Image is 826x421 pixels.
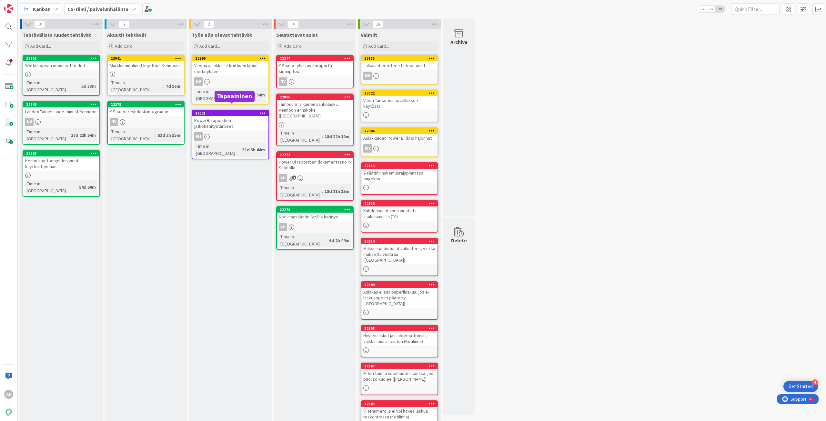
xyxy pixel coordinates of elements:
div: 22267 [23,151,99,156]
div: Hyvityslaskut jää lähtemättömiin, vaikka loisi aineiston (Kotilinna) [361,331,438,346]
a: 22272Power Bi raporttien dokumentaatio Y-SäätiölleAHTime in [GEOGRAPHIC_DATA]:18d 21h 35m [276,151,354,201]
span: Seurattavat asiat [276,32,318,38]
span: Add Card... [284,43,305,49]
div: 22906Asiakkaiden Power Bi data hajonnut [361,128,438,142]
div: Delete [451,236,467,244]
div: 22521PowerBi raporttien jatkokehitystarpeet [192,110,268,130]
div: 22805 [364,402,438,406]
div: Asiakkaiden Power Bi data hajonnut [361,134,438,142]
span: : [163,83,164,90]
span: 3x [716,6,724,12]
span: Valmiit [361,32,377,38]
div: Time in [GEOGRAPHIC_DATA] [25,79,79,93]
div: 22814 [364,239,438,244]
div: 22809 [361,282,438,288]
a: 22278Y-Säätiö freshdesk integraatioNVTime in [GEOGRAPHIC_DATA]:53d 2h 55m [107,101,185,145]
div: NV [277,77,353,86]
div: Get Started [789,383,813,390]
div: 22807 [364,364,438,368]
div: 18d 22h 10m [323,133,351,140]
span: Kanban [33,5,51,13]
div: 5d 33m [80,83,97,90]
div: 22808 [364,326,438,331]
div: NV [23,118,99,126]
a: 22813Y-säätiön hakemusrajapinnassa ongelma [361,162,438,195]
span: : [322,188,323,195]
a: 22277Y-Säätiö tyhjäkäyttöraportti kirjanpitoonNV [276,55,354,88]
div: Open Get Started checklist, remaining modules: 4 [783,381,818,392]
div: 22267Kenno käyttöohjeiden vienti käyttöliittymään [23,151,99,171]
div: 23041 [111,56,184,61]
span: 2x [707,6,716,12]
div: 22813 [364,164,438,168]
div: 23115 [361,55,438,61]
div: 22805 [361,401,438,407]
div: 54d 50m [77,184,97,191]
div: NV [192,77,268,86]
a: 22809Asiakas ei saa paperilaskua, jos e-laskusoppari päätetty ([GEOGRAPHIC_DATA]) [361,281,438,320]
div: Time in [GEOGRAPHIC_DATA] [279,129,322,144]
div: PowerBi raporttien jatkokehitystarpeet [192,116,268,130]
div: Lahden Talojen uudet hinnat Kennoon [23,107,99,116]
div: 22809 [364,283,438,287]
div: 22808Hyvityslaskut jää lähtemättömiin, vaikka loisi aineiston (Kotilinna) [361,326,438,346]
a: 22806Tampuurin aikainen sähkölasku Kennoon ennakoksi ([GEOGRAPHIC_DATA])Time in [GEOGRAPHIC_DATA]... [276,94,354,146]
div: 22849 [26,102,99,107]
div: 22270Kotilinnasäätiön Strålle kehitys [277,207,353,221]
div: 22849Lahden Talojen uudet hinnat Kennoon [23,102,99,116]
span: Support [14,1,29,9]
div: NV [25,118,34,126]
div: 22796 [195,56,268,61]
div: 22809Asiakas ei saa paperilaskua, jos e-laskusoppari päätetty ([GEOGRAPHIC_DATA]) [361,282,438,308]
div: 9+ [33,3,36,8]
div: AH [277,223,353,231]
div: 22277 [277,55,353,61]
div: 23102 [23,55,99,61]
div: 22270 [280,207,353,212]
b: CS-tiimi / palvelunhallinta [67,6,128,12]
div: 22816 [361,201,438,206]
div: AH [361,144,438,153]
div: 23115Julkaisutiedotteen tärkeät asiat [361,55,438,70]
div: AH [192,132,268,141]
div: Workshopista nousseet to do:t [23,61,99,70]
div: 22808 [361,326,438,331]
a: 22270Kotilinnasäätiön Strålle kehitysAHTime in [GEOGRAPHIC_DATA]:6d 2h 44m [276,206,354,250]
span: 1 [292,175,296,180]
div: NV [363,72,372,80]
div: 22278 [111,102,184,107]
a: 22796Viestiä asiakkaille kriittisen lapun merkityksenNVTime in [GEOGRAPHIC_DATA]:5d 21h 34m [192,55,269,105]
div: 22796Viestiä asiakkaille kriittisen lapun merkityksen [192,55,268,75]
span: 4 [288,20,299,28]
div: 22270 [277,207,353,213]
div: 17d 22h 54m [69,132,97,139]
div: Maksu kohdistunut vakuuteen, vaikka maksettu vuokraa ([GEOGRAPHIC_DATA]) [361,244,438,264]
div: Time in [GEOGRAPHIC_DATA] [194,88,240,102]
h5: Tapaaminen [217,93,252,99]
div: Time in [GEOGRAPHIC_DATA] [279,184,322,198]
div: 22278Y-Säätiö freshdesk integraatio [108,102,184,116]
div: Kenno käyttöohjeiden vienti käyttöliittymään [23,156,99,171]
div: 22521 [192,110,268,116]
div: 22814 [361,238,438,244]
span: Add Card... [30,43,51,49]
div: Archive [450,38,468,46]
div: 22906 [361,128,438,134]
div: NV [279,77,287,86]
div: AH [279,174,287,182]
a: 22906Asiakkaiden Power Bi data hajonnutAH [361,127,438,157]
div: 22806Tampuurin aikainen sähkölasku Kennoon ennakoksi ([GEOGRAPHIC_DATA]) [277,94,353,120]
span: : [79,83,80,90]
span: 1x [698,6,707,12]
div: 22813 [361,163,438,169]
div: Asiakas ei saa paperilaskua, jos e-laskusoppari päätetty ([GEOGRAPHIC_DATA]) [361,288,438,308]
a: 23102Workshopista nousseet to do:tTime in [GEOGRAPHIC_DATA]:5d 33m [23,55,100,96]
div: 22277 [280,56,353,61]
span: : [155,132,156,139]
div: 6d 2h 44m [327,237,351,244]
div: 23022Viesti Tarkastus sovelluksen käytöstä [361,90,438,110]
div: NV [110,118,118,126]
span: Add Card... [115,43,136,49]
a: 22849Lahden Talojen uudet hinnat KennoonNVTime in [GEOGRAPHIC_DATA]:17d 22h 54m [23,101,100,145]
div: 22272Power Bi raporttien dokumentaatio Y-Säätiölle [277,152,353,172]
